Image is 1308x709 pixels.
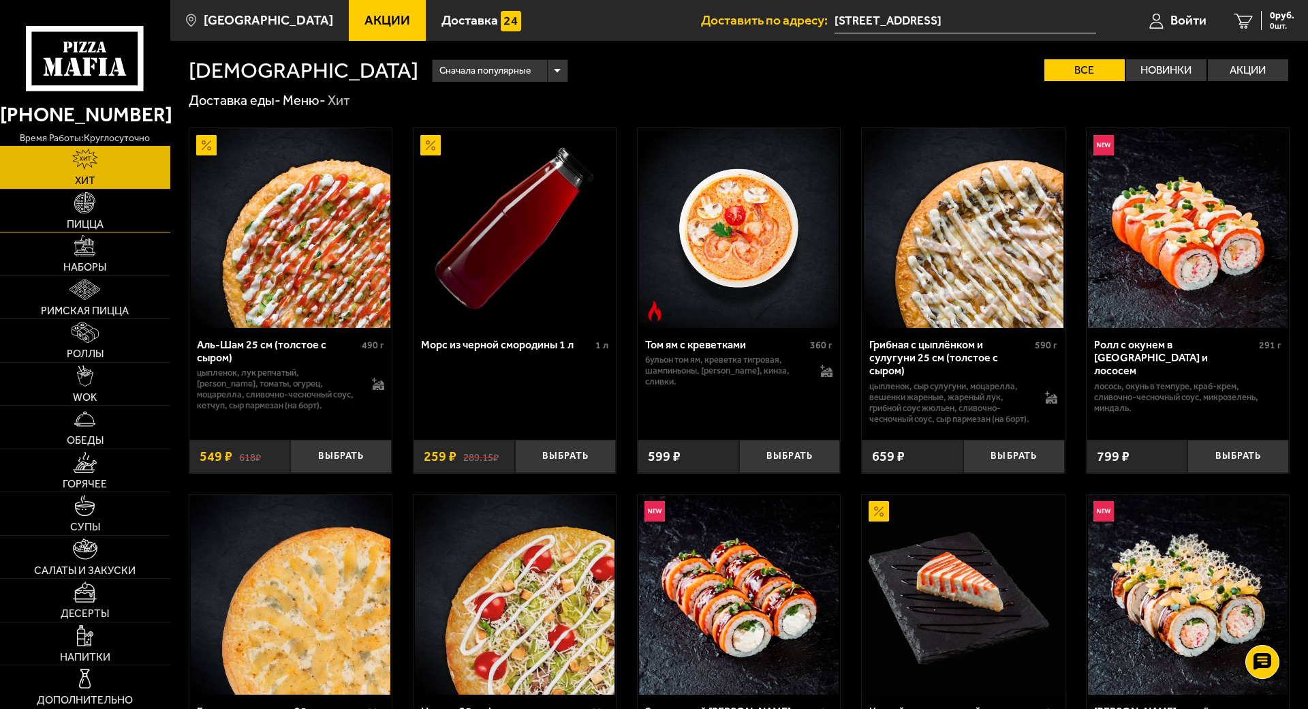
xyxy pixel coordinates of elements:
span: Роллы [67,348,104,359]
a: Цезарь 25 см (толстое с сыром) [414,495,616,695]
label: Новинки [1126,59,1206,81]
button: Выбрать [515,440,617,473]
span: 590 г [1035,340,1057,351]
button: Выбрать [290,440,392,473]
img: 15daf4d41897b9f0e9f617042186c801.svg [501,11,521,31]
span: 549 ₽ [200,449,232,463]
a: Острое блюдоТом ям с креветками [638,128,840,328]
span: 291 г [1259,340,1281,351]
div: Том ям с креветками [645,338,807,351]
img: Новинка [1093,135,1114,155]
a: АкционныйАль-Шам 25 см (толстое с сыром) [189,128,392,328]
img: Цезарь 25 см (толстое с сыром) [415,495,614,695]
a: АкционныйЧизкейк классический [862,495,1064,695]
p: лосось, окунь в темпуре, краб-крем, сливочно-чесночный соус, микрозелень, миндаль. [1094,381,1281,414]
span: Обеды [67,435,104,446]
span: 360 г [810,340,832,351]
span: Наборы [63,262,106,273]
div: Морс из черной смородины 1 л [421,338,592,351]
span: Сначала популярные [439,58,531,84]
span: 490 г [362,340,384,351]
a: АкционныйМорс из черной смородины 1 л [414,128,616,328]
span: 0 шт. [1270,22,1294,30]
img: Ролл Калипсо с угрём и креветкой [1088,495,1288,695]
img: Том ям с креветками [639,128,839,328]
span: Салаты и закуски [34,565,136,576]
label: Акции [1208,59,1288,81]
s: 618 ₽ [239,449,261,463]
a: НовинкаРолл Калипсо с угрём и креветкой [1087,495,1289,695]
span: Супы [70,522,100,532]
input: Ваш адрес доставки [835,8,1096,33]
img: Грибная с цыплёнком и сулугуни 25 см (толстое с сыром) [864,128,1063,328]
span: Доставка [441,14,498,27]
img: Груша горгондзола 25 см (толстое с сыром) [191,495,390,695]
span: Дополнительно [37,695,133,706]
span: [GEOGRAPHIC_DATA] [204,14,333,27]
a: Доставка еды- [189,92,281,108]
span: 659 ₽ [872,449,905,463]
span: 599 ₽ [648,449,681,463]
span: Напитки [60,652,110,663]
img: Аль-Шам 25 см (толстое с сыром) [191,128,390,328]
div: Грибная с цыплёнком и сулугуни 25 см (толстое с сыром) [869,338,1031,378]
span: Римская пицца [41,305,129,316]
img: Новинка [644,501,665,522]
a: Меню- [283,92,326,108]
div: Ролл с окунем в [GEOGRAPHIC_DATA] и лососем [1094,338,1256,378]
img: Ролл с окунем в темпуре и лососем [1088,128,1288,328]
span: Горячее [63,479,107,489]
span: Акции [364,14,410,27]
button: Выбрать [1187,440,1289,473]
img: Акционный [869,501,889,522]
button: Выбрать [963,440,1065,473]
img: Острое блюдо [644,301,665,321]
span: Пицца [67,219,104,230]
p: цыпленок, лук репчатый, [PERSON_NAME], томаты, огурец, моцарелла, сливочно-чесночный соус, кетчуп... [197,367,358,411]
img: Запеченный ролл Гурмэ с лососем и угрём [639,495,839,695]
s: 289.15 ₽ [463,449,499,463]
div: Хит [328,91,350,109]
span: Доставить по адресу: [701,14,835,27]
p: цыпленок, сыр сулугуни, моцарелла, вешенки жареные, жареный лук, грибной соус Жюльен, сливочно-че... [869,381,1031,425]
span: 1 л [595,340,608,351]
h1: [DEMOGRAPHIC_DATA] [189,59,418,81]
p: бульон том ям, креветка тигровая, шампиньоны, [PERSON_NAME], кинза, сливки. [645,354,807,387]
span: Десерты [61,608,109,619]
a: НовинкаЗапеченный ролл Гурмэ с лососем и угрём [638,495,840,695]
span: WOK [73,392,97,403]
div: Аль-Шам 25 см (толстое с сыром) [197,338,358,364]
span: Войти [1170,14,1206,27]
label: Все [1044,59,1125,81]
img: Акционный [196,135,217,155]
button: Выбрать [739,440,841,473]
span: 0 руб. [1270,11,1294,20]
img: Чизкейк классический [864,495,1063,695]
img: Новинка [1093,501,1114,522]
a: Грибная с цыплёнком и сулугуни 25 см (толстое с сыром) [862,128,1064,328]
img: Акционный [420,135,441,155]
span: 799 ₽ [1097,449,1130,463]
a: НовинкаРолл с окунем в темпуре и лососем [1087,128,1289,328]
span: 259 ₽ [424,449,456,463]
a: Груша горгондзола 25 см (толстое с сыром) [189,495,392,695]
span: Хит [75,175,95,186]
img: Морс из черной смородины 1 л [415,128,614,328]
